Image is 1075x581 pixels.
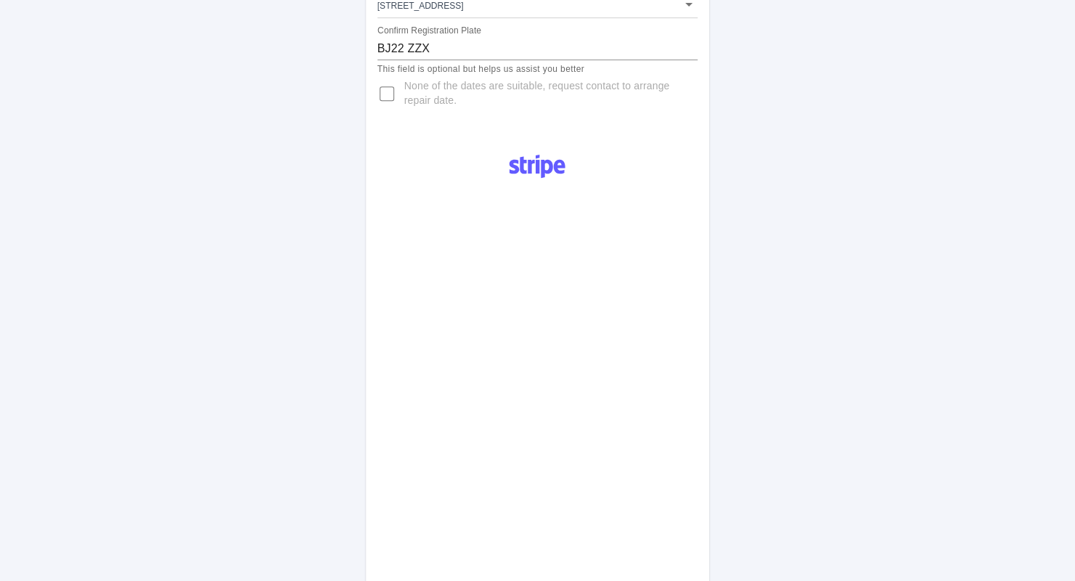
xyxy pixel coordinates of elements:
[377,62,698,77] p: This field is optional but helps us assist you better
[501,149,573,184] img: Logo
[377,24,481,36] label: Confirm Registration Plate
[404,79,687,108] span: None of the dates are suitable, request contact to arrange repair date.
